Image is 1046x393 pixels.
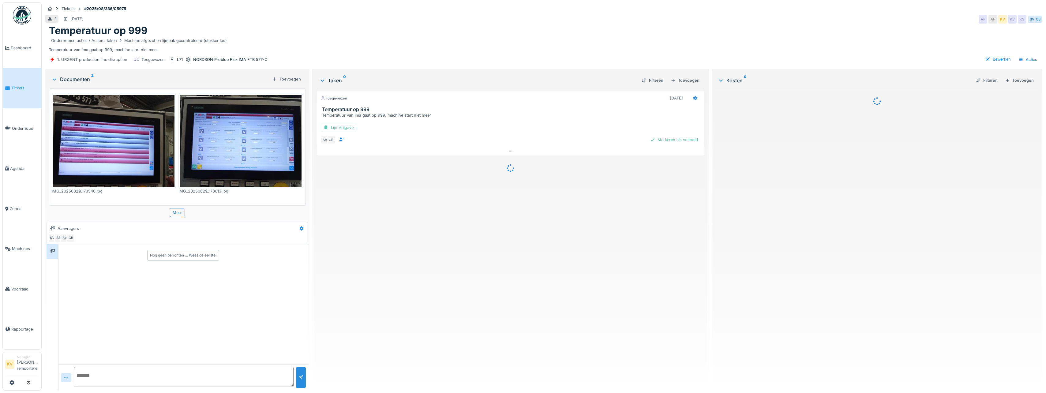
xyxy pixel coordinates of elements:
[51,38,227,43] div: Ondernomen acties / Actions taken Machine afgezet en lijmbak gecontroleerd (stekker los)
[150,253,216,258] div: Nog geen berichten … Wees de eerste!
[55,16,56,22] div: 1
[1028,15,1036,24] div: SV
[141,57,165,62] div: Toegewezen
[11,45,39,51] span: Dashboard
[12,246,39,252] span: Machines
[343,77,346,84] sup: 0
[639,76,666,84] div: Filteren
[3,68,41,108] a: Tickets
[1016,55,1040,64] div: Acties
[319,77,637,84] div: Taken
[17,355,39,374] li: [PERSON_NAME] remoortere
[10,166,39,171] span: Agenda
[979,15,987,24] div: AF
[988,15,997,24] div: AF
[1018,15,1026,24] div: KV
[178,188,303,194] div: IMG_20250829_173613.jpg
[10,206,39,211] span: Zones
[49,25,148,36] h1: Temperatuur op 999
[270,75,303,83] div: Toevoegen
[327,136,336,144] div: CB
[973,76,1000,84] div: Filteren
[3,108,41,148] a: Onderhoud
[180,95,301,186] img: 55ajw1aroe3i94uz01p8chcso40m
[5,355,39,375] a: KV Manager[PERSON_NAME] remoortere
[1034,15,1042,24] div: CB
[1008,15,1017,24] div: KV
[744,77,747,84] sup: 0
[718,77,971,84] div: Kosten
[11,326,39,332] span: Rapportage
[1003,76,1036,84] div: Toevoegen
[322,112,702,118] div: Temperatuur van ima gaat op 999, machine start niet meer
[62,6,75,12] div: Tickets
[5,360,14,369] li: KV
[668,76,702,84] div: Toevoegen
[57,57,127,62] div: 1. URGENT production line disruption
[322,107,702,112] h3: Temperatuur op 999
[648,136,700,144] div: Markeren als voltooid
[48,234,57,242] div: KV
[82,6,129,12] strong: #2025/08/336/05975
[51,76,270,83] div: Documenten
[12,125,39,131] span: Onderhoud
[66,234,75,242] div: CB
[321,123,356,132] div: Lijn Vrijgave
[170,208,185,217] div: Meer
[670,95,683,101] div: [DATE]
[998,15,1007,24] div: KV
[3,28,41,68] a: Dashboard
[91,76,94,83] sup: 2
[321,136,329,144] div: SV
[3,229,41,269] a: Machines
[17,355,39,359] div: Manager
[3,309,41,349] a: Rapportage
[70,16,84,22] div: [DATE]
[54,234,63,242] div: AF
[53,95,174,186] img: 2utnhs9n7pedn5yg9d6fh674z2be
[3,189,41,229] a: Zones
[13,6,31,24] img: Badge_color-CXgf-gQk.svg
[49,37,1039,53] div: Temperatuur van ima gaat op 999, machine start niet meer
[321,96,347,101] div: Toegewezen
[3,148,41,189] a: Agenda
[52,188,176,194] div: IMG_20250829_173540.jpg
[193,57,267,62] div: NORDSON Problue Flex IMA FTB 577-C
[983,55,1013,63] div: Bewerken
[60,234,69,242] div: SV
[11,286,39,292] span: Voorraad
[177,57,183,62] div: L71
[3,269,41,309] a: Voorraad
[11,85,39,91] span: Tickets
[58,226,79,231] div: Aanvragers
